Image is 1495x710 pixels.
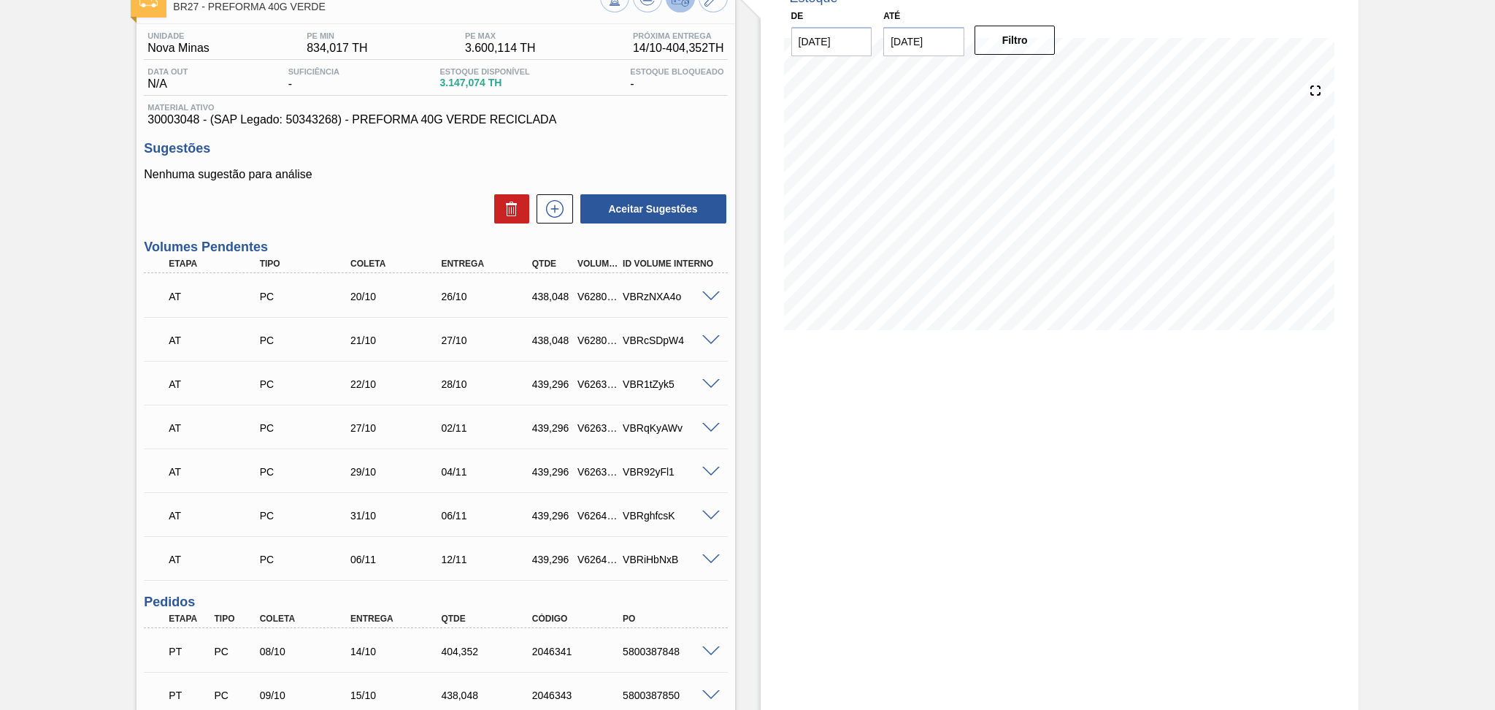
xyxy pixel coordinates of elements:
[169,422,264,434] p: AT
[975,26,1056,55] button: Filtro
[883,27,964,56] input: dd/mm/yyyy
[144,67,191,91] div: N/A
[619,614,721,624] div: PO
[619,291,721,302] div: VBRzNXA4o
[169,554,264,565] p: AT
[165,500,267,532] div: Aguardando Informações de Transporte
[619,335,721,346] div: VBRcSDpW4
[529,335,576,346] div: 438,048
[437,690,539,701] div: 438,048
[437,422,539,434] div: 02/11/2025
[529,554,576,565] div: 439,296
[256,466,358,478] div: Pedido de Compra
[439,77,529,88] span: 3.147,074 TH
[347,422,449,434] div: 27/10/2025
[165,280,267,313] div: Aguardando Informações de Transporte
[165,456,267,488] div: Aguardando Informações de Transporte
[529,614,631,624] div: Código
[169,335,264,346] p: AT
[347,466,449,478] div: 29/10/2025
[573,193,728,225] div: Aceitar Sugestões
[169,466,264,478] p: AT
[574,554,621,565] div: V626440
[147,67,188,76] span: Data out
[633,42,724,55] span: 14/10 - 404,352 TH
[619,259,721,269] div: Id Volume Interno
[165,368,267,400] div: Aguardando Informações de Transporte
[529,510,576,522] div: 439,296
[633,31,724,40] span: Próxima Entrega
[147,113,723,126] span: 30003048 - (SAP Legado: 50343268) - PREFORMA 40G VERDE RECICLADA
[169,291,264,302] p: AT
[256,614,358,624] div: Coleta
[619,422,721,434] div: VBRqKyAWv
[437,510,539,522] div: 06/11/2025
[574,291,621,302] div: V628052
[439,67,529,76] span: Estoque Disponível
[144,240,727,255] h3: Volumes Pendentes
[256,422,358,434] div: Pedido de Compra
[147,42,209,55] span: Nova Minas
[465,31,536,40] span: PE MAX
[574,259,621,269] div: Volume Portal
[619,510,721,522] div: VBRghfcsK
[256,259,358,269] div: Tipo
[307,42,367,55] span: 834,017 TH
[529,466,576,478] div: 439,296
[347,614,449,624] div: Entrega
[574,422,621,434] div: V626332
[173,1,599,12] span: BR27 - PREFORMA 40G VERDE
[347,378,449,390] div: 22/10/2025
[437,646,539,657] div: 404,352
[144,141,727,156] h3: Sugestões
[144,595,727,610] h3: Pedidos
[347,335,449,346] div: 21/10/2025
[437,259,539,269] div: Entrega
[437,335,539,346] div: 27/10/2025
[169,378,264,390] p: AT
[169,510,264,522] p: AT
[165,614,212,624] div: Etapa
[169,690,209,701] p: PT
[256,291,358,302] div: Pedido de Compra
[529,646,631,657] div: 2046341
[256,510,358,522] div: Pedido de Compra
[791,11,804,21] label: De
[487,194,529,224] div: Excluir Sugestões
[256,690,358,701] div: 09/10/2025
[437,614,539,624] div: Qtde
[210,614,258,624] div: Tipo
[210,646,258,657] div: Pedido de Compra
[147,103,723,112] span: Material ativo
[619,554,721,565] div: VBRiHbNxB
[574,510,621,522] div: V626439
[256,646,358,657] div: 08/10/2025
[210,690,258,701] div: Pedido de Compra
[619,378,721,390] div: VBR1tZyk5
[529,422,576,434] div: 439,296
[580,194,726,224] button: Aceitar Sugestões
[256,335,358,346] div: Pedido de Compra
[288,67,339,76] span: Suficiência
[165,259,267,269] div: Etapa
[574,378,621,390] div: V626331
[256,554,358,565] div: Pedido de Compra
[465,42,536,55] span: 3.600,114 TH
[529,690,631,701] div: 2046343
[437,466,539,478] div: 04/11/2025
[347,646,449,657] div: 14/10/2025
[347,510,449,522] div: 31/10/2025
[619,646,721,657] div: 5800387848
[147,31,209,40] span: Unidade
[347,291,449,302] div: 20/10/2025
[165,412,267,444] div: Aguardando Informações de Transporte
[307,31,367,40] span: PE MIN
[165,324,267,356] div: Aguardando Informações de Transporte
[574,466,621,478] div: V626333
[529,378,576,390] div: 439,296
[630,67,723,76] span: Estoque Bloqueado
[285,67,343,91] div: -
[165,635,212,668] div: Pedido em Trânsito
[529,259,576,269] div: Qtde
[619,690,721,701] div: 5800387850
